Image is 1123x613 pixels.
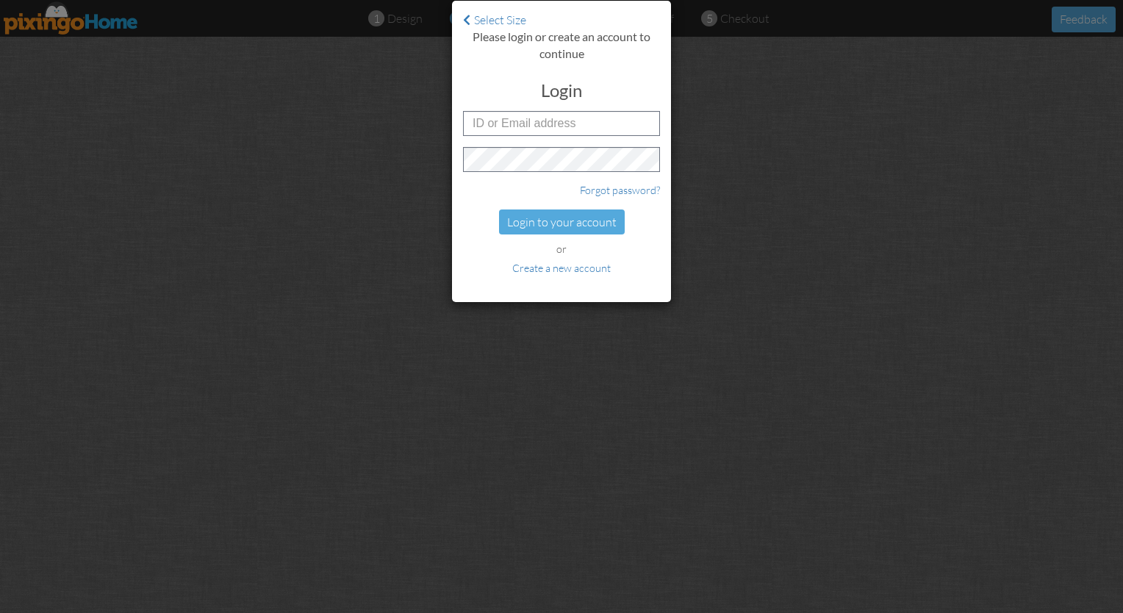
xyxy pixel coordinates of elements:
[463,242,660,257] div: or
[512,262,611,274] a: Create a new account
[463,12,526,27] a: Select Size
[580,184,660,196] a: Forgot password?
[473,29,650,60] strong: Please login or create an account to continue
[463,111,660,136] input: ID or Email address
[463,81,660,100] h3: Login
[499,209,625,235] div: Login to your account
